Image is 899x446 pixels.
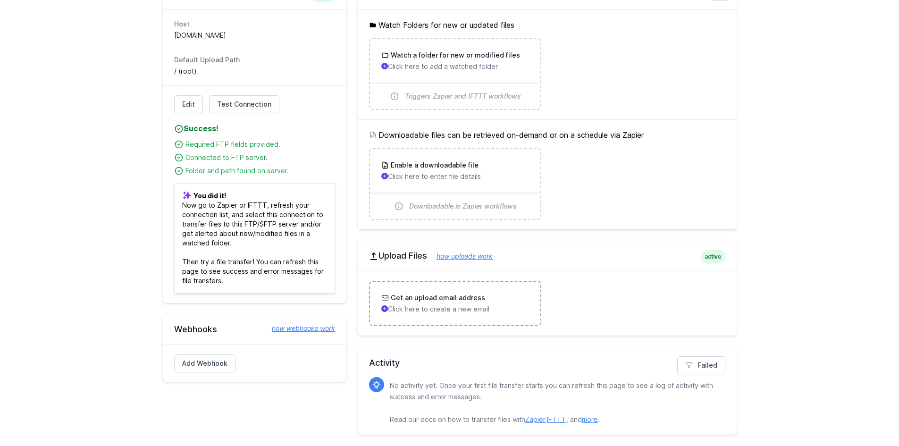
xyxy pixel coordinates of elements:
[185,153,335,162] div: Connected to FTP server.
[390,380,718,425] p: No activity yet. Once your first file transfer starts you can refresh this page to see a log of a...
[174,95,203,113] a: Edit
[174,324,335,335] h2: Webhooks
[185,140,335,149] div: Required FTP fields provided.
[370,282,540,325] a: Get an upload email address Click here to create a new email
[174,183,335,294] p: Now go to Zapier or IFTTT, refresh your connection list, and select this connection to transfer f...
[677,356,725,374] a: Failed
[381,62,529,71] p: Click here to add a watched folder
[174,354,235,372] a: Add Webhook
[185,166,335,176] div: Folder and path found on server.
[427,252,493,260] a: how uploads work
[525,415,545,423] a: Zapier
[174,19,335,29] dt: Host
[389,293,485,303] h3: Get an upload email address
[389,50,520,60] h3: Watch a folder for new or modified files
[217,100,271,109] span: Test Connection
[174,55,335,65] dt: Default Upload Path
[701,250,725,263] span: active
[582,415,598,423] a: more
[389,160,479,170] h3: Enable a downloadable file
[174,123,335,134] h4: Success!
[381,172,529,181] p: Click here to enter file details
[370,149,540,219] a: Enable a downloadable file Click here to enter file details Downloadable in Zapier workflows
[209,95,279,113] a: Test Connection
[405,92,521,101] span: Triggers Zapier and IFTTT workflows
[381,304,529,314] p: Click here to create a new email
[174,67,335,76] dd: / (root)
[369,250,725,261] h2: Upload Files
[193,192,226,200] b: You did it!
[369,356,725,370] h2: Activity
[262,324,335,333] a: how webhooks work
[409,202,517,211] span: Downloadable in Zapier workflows
[370,39,540,109] a: Watch a folder for new or modified files Click here to add a watched folder Triggers Zapier and I...
[852,399,888,435] iframe: Drift Widget Chat Controller
[369,129,725,141] h5: Downloadable files can be retrieved on-demand or on a schedule via Zapier
[174,31,335,40] dd: [DOMAIN_NAME]
[547,415,566,423] a: IFTTT
[369,19,725,31] h5: Watch Folders for new or updated files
